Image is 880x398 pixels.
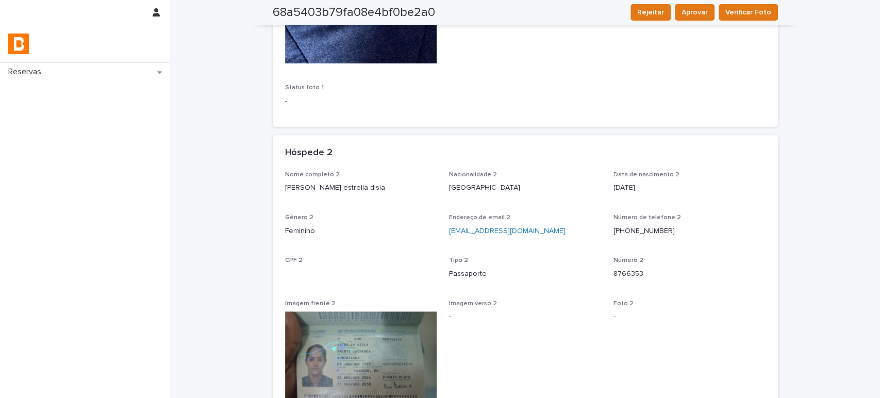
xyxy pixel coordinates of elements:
span: Número de telefone 2 [613,214,681,221]
span: Nome completo 2 [285,172,340,178]
span: Imagem verso 2 [449,301,497,307]
span: Número 2 [613,257,643,263]
span: Imagem frente 2 [285,301,336,307]
span: CPF 2 [285,257,303,263]
p: [GEOGRAPHIC_DATA] [449,183,601,193]
img: zVaNuJHRTjyIjT5M9Xd5 [8,34,29,54]
p: - [285,96,437,107]
h2: 68a5403b79fa08e4bf0be2a0 [273,5,435,20]
span: Verificar Foto [725,7,771,18]
a: [EMAIL_ADDRESS][DOMAIN_NAME] [449,227,566,235]
p: - [285,269,437,279]
span: Rejeitar [637,7,664,18]
span: Status foto 1 [285,85,324,91]
span: Endereço de email 2 [449,214,510,221]
button: Verificar Foto [719,4,778,21]
a: [PHONE_NUMBER] [613,227,675,235]
span: Nacionalidade 2 [449,172,497,178]
p: [PERSON_NAME] estrella disla [285,183,437,193]
button: Rejeitar [630,4,671,21]
span: Gênero 2 [285,214,313,221]
span: Tipo 2 [449,257,468,263]
p: Reservas [4,67,49,77]
span: Data de nascimento 2 [613,172,679,178]
p: - [613,311,766,322]
p: 8766353 [613,269,766,279]
span: Aprovar [682,7,708,18]
p: Feminino [285,226,437,237]
p: Passaporte [449,269,601,279]
h2: Hóspede 2 [285,147,333,159]
p: - [449,311,601,322]
p: [DATE] [613,183,766,193]
span: Foto 2 [613,301,634,307]
button: Aprovar [675,4,715,21]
